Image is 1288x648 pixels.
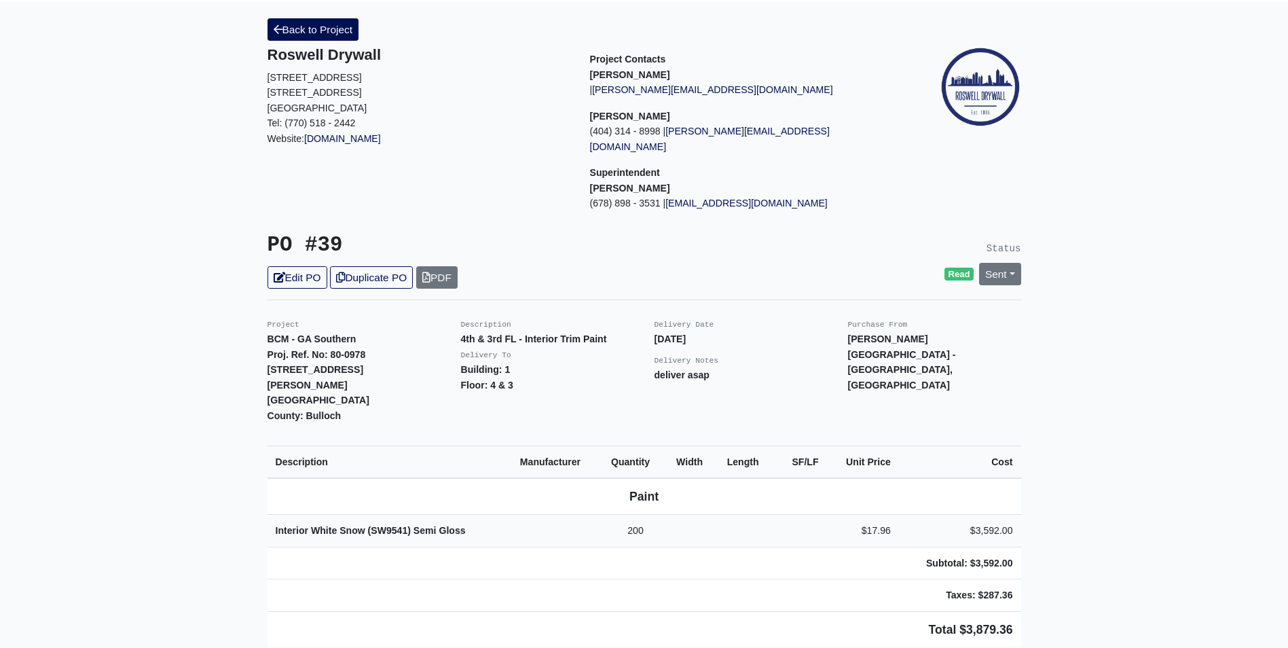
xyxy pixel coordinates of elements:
td: $17.96 [827,515,899,547]
a: [DOMAIN_NAME] [304,133,381,144]
td: Subtotal: $3,592.00 [899,547,1021,579]
p: | [590,82,892,98]
strong: [PERSON_NAME] [590,69,670,80]
a: [PERSON_NAME][EMAIL_ADDRESS][DOMAIN_NAME] [590,126,830,152]
span: Read [944,268,974,281]
strong: 4th & 3rd FL - Interior Trim Paint [461,334,607,344]
a: Edit PO [268,266,327,289]
small: Delivery Notes [655,357,719,365]
strong: Building: 1 [461,364,511,375]
td: 200 [603,515,668,547]
th: SF/LF [776,446,827,478]
td: Taxes: $287.36 [899,579,1021,612]
small: Project [268,321,299,329]
small: Purchase From [848,321,908,329]
a: [EMAIL_ADDRESS][DOMAIN_NAME] [665,198,828,209]
th: Description [268,446,512,478]
td: Total $3,879.36 [268,611,1021,647]
a: [PERSON_NAME][EMAIL_ADDRESS][DOMAIN_NAME] [592,84,832,95]
strong: [PERSON_NAME] [590,183,670,194]
strong: [DATE] [655,334,686,344]
p: [GEOGRAPHIC_DATA] [268,101,570,116]
strong: Interior White Snow (SW9541) Semi Gloss [276,525,466,536]
h5: Roswell Drywall [268,46,570,64]
b: Paint [629,490,659,503]
th: Cost [899,446,1021,478]
small: Status [987,243,1021,254]
strong: BCM - GA Southern [268,334,356,344]
p: [PERSON_NAME][GEOGRAPHIC_DATA] - [GEOGRAPHIC_DATA], [GEOGRAPHIC_DATA] [848,331,1021,393]
p: Tel: (770) 518 - 2442 [268,115,570,131]
th: Width [668,446,719,478]
strong: Proj. Ref. No: 80-0978 [268,349,366,360]
strong: [PERSON_NAME] [590,111,670,122]
a: Duplicate PO [330,266,413,289]
strong: Floor: 4 & 3 [461,380,513,391]
p: [STREET_ADDRESS] [268,70,570,86]
strong: [STREET_ADDRESS][PERSON_NAME] [268,364,364,391]
a: Sent [979,263,1021,285]
p: (678) 898 - 3531 | [590,196,892,211]
span: Superintendent [590,167,660,178]
a: PDF [416,266,458,289]
div: Website: [268,46,570,146]
strong: deliver asap [655,370,710,380]
span: Project Contacts [590,54,666,65]
th: Unit Price [827,446,899,478]
th: Quantity [603,446,668,478]
small: Description [461,321,511,329]
small: Delivery Date [655,321,714,329]
td: $3,592.00 [899,515,1021,547]
a: Back to Project [268,18,359,41]
p: [STREET_ADDRESS] [268,85,570,101]
th: Length [719,446,776,478]
h3: PO #39 [268,233,634,258]
p: (404) 314 - 8998 | [590,124,892,154]
th: Manufacturer [512,446,603,478]
small: Delivery To [461,351,511,359]
strong: County: Bulloch [268,410,342,421]
strong: [GEOGRAPHIC_DATA] [268,395,369,406]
